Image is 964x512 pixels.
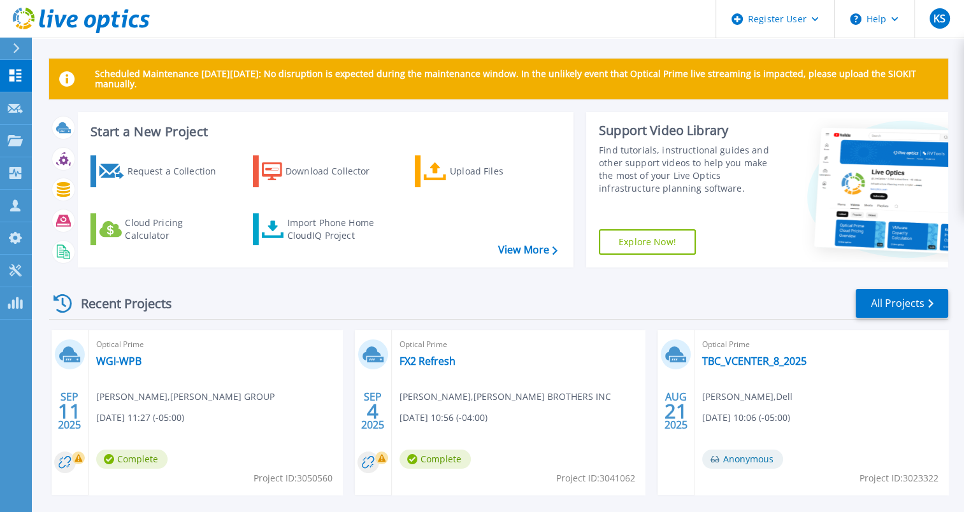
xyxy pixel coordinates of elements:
div: Recent Projects [49,288,189,319]
div: Support Video Library [599,122,781,139]
div: AUG 2025 [664,388,688,434]
span: Project ID: 3023322 [860,471,939,485]
div: Request a Collection [127,159,229,184]
div: Download Collector [285,159,387,184]
a: Cloud Pricing Calculator [90,213,233,245]
div: SEP 2025 [57,388,82,434]
a: WGI-WPB [96,355,141,367]
span: [DATE] 10:56 (-04:00) [399,411,487,425]
div: SEP 2025 [361,388,385,434]
a: Upload Files [415,155,557,187]
a: All Projects [856,289,948,318]
a: FX2 Refresh [399,355,456,367]
span: 4 [367,406,378,416]
div: Import Phone Home CloudIQ Project [287,217,386,242]
div: Cloud Pricing Calculator [125,217,227,242]
span: [PERSON_NAME] , [PERSON_NAME] BROTHERS INC [399,390,611,404]
span: Project ID: 3041062 [556,471,635,485]
span: Optical Prime [96,338,335,352]
a: TBC_VCENTER_8_2025 [702,355,807,367]
span: 21 [665,406,687,416]
span: 11 [58,406,81,416]
span: KS [933,13,946,24]
a: View More [498,244,558,256]
a: Request a Collection [90,155,233,187]
span: Project ID: 3050560 [254,471,333,485]
span: Complete [96,450,168,469]
p: Scheduled Maintenance [DATE][DATE]: No disruption is expected during the maintenance window. In t... [95,69,938,89]
a: Download Collector [253,155,395,187]
span: Optical Prime [399,338,638,352]
span: Optical Prime [702,338,940,352]
div: Upload Files [450,159,552,184]
span: [PERSON_NAME] , Dell [702,390,793,404]
span: Anonymous [702,450,783,469]
span: [DATE] 11:27 (-05:00) [96,411,184,425]
a: Explore Now! [599,229,696,255]
span: [PERSON_NAME] , [PERSON_NAME] GROUP [96,390,275,404]
span: [DATE] 10:06 (-05:00) [702,411,790,425]
span: Complete [399,450,471,469]
div: Find tutorials, instructional guides and other support videos to help you make the most of your L... [599,144,781,195]
h3: Start a New Project [90,125,557,139]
